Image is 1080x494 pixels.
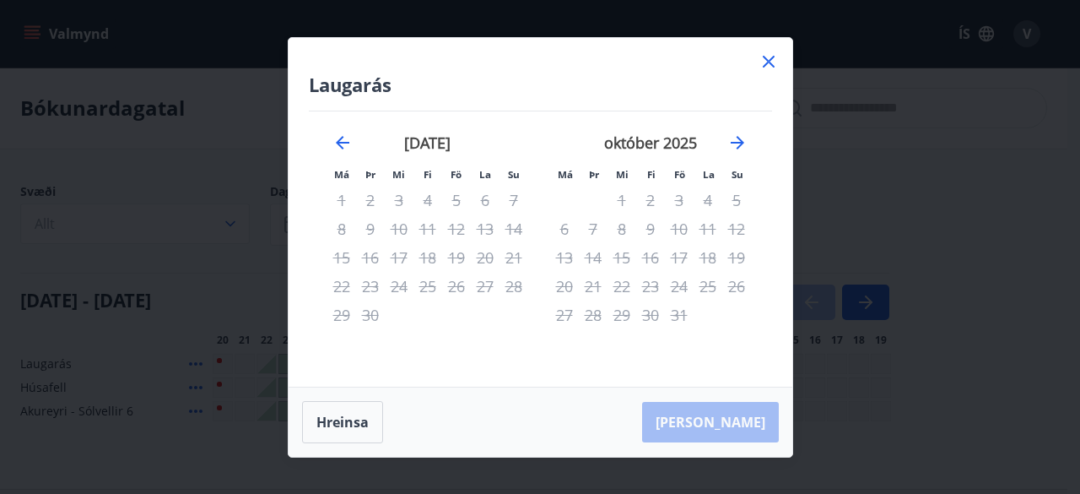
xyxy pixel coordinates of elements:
[550,214,579,243] td: Not available. mánudagur, 6. október 2025
[550,243,579,272] td: Not available. mánudagur, 13. október 2025
[385,272,413,301] td: Not available. miðvikudagur, 24. september 2025
[356,272,385,301] td: Not available. þriðjudagur, 23. september 2025
[302,401,383,443] button: Hreinsa
[356,243,385,272] td: Not available. þriðjudagur, 16. september 2025
[722,214,751,243] td: Not available. sunnudagur, 12. október 2025
[550,301,579,329] td: Not available. mánudagur, 27. október 2025
[309,111,772,366] div: Calendar
[471,272,499,301] td: Not available. laugardagur, 27. september 2025
[442,243,471,272] td: Not available. föstudagur, 19. september 2025
[607,301,636,329] td: Not available. miðvikudagur, 29. október 2025
[636,272,665,301] td: Not available. fimmtudagur, 23. október 2025
[442,214,471,243] div: Aðeins útritun í boði
[365,168,375,181] small: Þr
[334,168,349,181] small: Má
[499,243,528,272] td: Not available. sunnudagur, 21. september 2025
[589,168,599,181] small: Þr
[442,272,471,301] td: Not available. föstudagur, 26. september 2025
[694,272,722,301] td: Not available. laugardagur, 25. október 2025
[604,133,697,153] strong: október 2025
[674,168,685,181] small: Fö
[404,133,451,153] strong: [DATE]
[558,168,573,181] small: Má
[579,243,607,272] td: Not available. þriðjudagur, 14. október 2025
[665,214,694,243] td: Not available. föstudagur, 10. október 2025
[579,301,607,329] td: Not available. þriðjudagur, 28. október 2025
[356,186,385,214] td: Not available. þriðjudagur, 2. september 2025
[309,72,772,97] h4: Laugarás
[356,301,385,329] td: Not available. þriðjudagur, 30. september 2025
[499,272,528,301] td: Not available. sunnudagur, 28. september 2025
[607,214,636,243] td: Not available. miðvikudagur, 8. október 2025
[356,214,385,243] td: Not available. þriðjudagur, 9. september 2025
[636,214,665,243] td: Not available. fimmtudagur, 9. október 2025
[694,186,722,214] td: Not available. laugardagur, 4. október 2025
[392,168,405,181] small: Mi
[636,243,665,272] td: Not available. fimmtudagur, 16. október 2025
[636,186,665,214] td: Not available. fimmtudagur, 2. október 2025
[722,243,751,272] td: Not available. sunnudagur, 19. október 2025
[579,214,607,243] td: Not available. þriðjudagur, 7. október 2025
[327,272,356,301] td: Not available. mánudagur, 22. september 2025
[732,168,743,181] small: Su
[471,243,499,272] td: Not available. laugardagur, 20. september 2025
[665,272,694,301] td: Not available. föstudagur, 24. október 2025
[579,272,607,301] td: Not available. þriðjudagur, 21. október 2025
[327,186,356,214] td: Not available. mánudagur, 1. september 2025
[694,243,722,272] td: Not available. laugardagur, 18. október 2025
[694,214,722,243] td: Not available. laugardagur, 11. október 2025
[607,272,636,301] td: Not available. miðvikudagur, 22. október 2025
[413,272,442,301] td: Not available. fimmtudagur, 25. september 2025
[479,168,491,181] small: La
[385,186,413,214] td: Not available. miðvikudagur, 3. september 2025
[647,168,656,181] small: Fi
[327,243,356,272] td: Not available. mánudagur, 15. september 2025
[471,214,499,243] td: Not available. laugardagur, 13. september 2025
[665,243,694,272] td: Not available. föstudagur, 17. október 2025
[385,243,413,272] td: Not available. miðvikudagur, 17. september 2025
[722,272,751,301] td: Not available. sunnudagur, 26. október 2025
[451,168,462,181] small: Fö
[413,214,442,243] td: Not available. fimmtudagur, 11. september 2025
[332,133,353,153] div: Move backward to switch to the previous month.
[499,186,528,214] td: Not available. sunnudagur, 7. september 2025
[327,214,356,243] td: Not available. mánudagur, 8. september 2025
[727,133,748,153] div: Move forward to switch to the next month.
[413,186,442,214] td: Not available. fimmtudagur, 4. september 2025
[471,186,499,214] td: Not available. laugardagur, 6. september 2025
[607,186,636,214] td: Not available. miðvikudagur, 1. október 2025
[607,243,636,272] td: Not available. miðvikudagur, 15. október 2025
[665,186,694,214] td: Not available. föstudagur, 3. október 2025
[499,214,528,243] td: Not available. sunnudagur, 14. september 2025
[508,168,520,181] small: Su
[413,243,442,272] td: Not available. fimmtudagur, 18. september 2025
[616,168,629,181] small: Mi
[665,301,694,329] td: Not available. föstudagur, 31. október 2025
[442,186,471,214] td: Not available. föstudagur, 5. september 2025
[722,186,751,214] td: Not available. sunnudagur, 5. október 2025
[385,214,413,243] td: Not available. miðvikudagur, 10. september 2025
[636,301,665,329] td: Not available. fimmtudagur, 30. október 2025
[424,168,432,181] small: Fi
[703,168,715,181] small: La
[550,272,579,301] td: Not available. mánudagur, 20. október 2025
[442,214,471,243] td: Not available. föstudagur, 12. september 2025
[327,301,356,329] td: Not available. mánudagur, 29. september 2025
